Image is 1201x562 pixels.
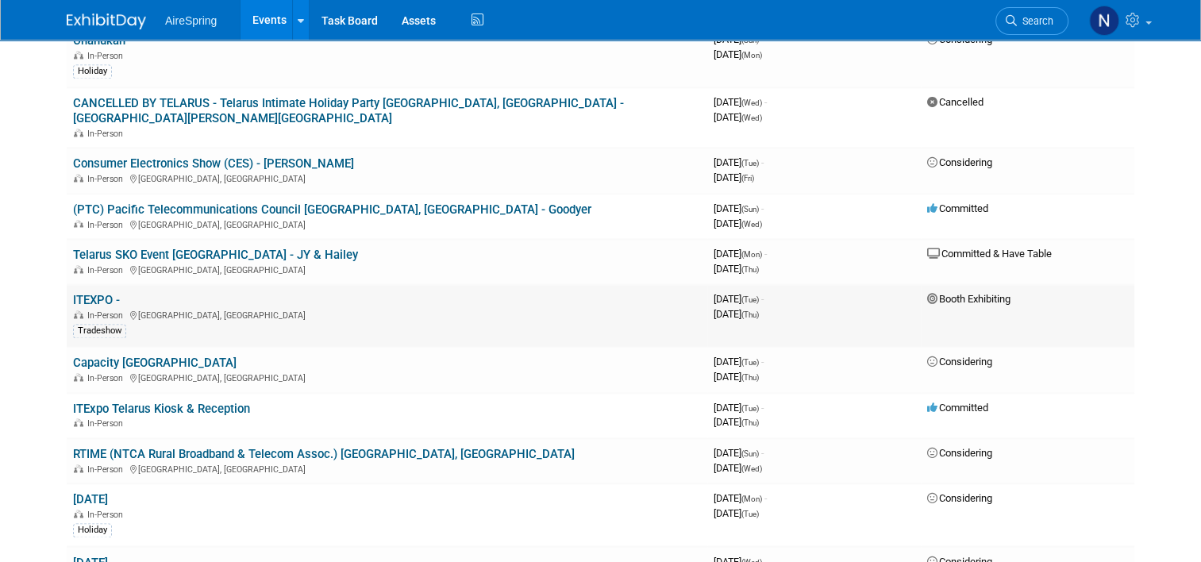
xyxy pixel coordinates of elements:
[995,7,1068,35] a: Search
[927,202,988,214] span: Committed
[1017,15,1053,27] span: Search
[927,248,1052,260] span: Committed & Have Table
[714,356,764,368] span: [DATE]
[714,507,759,519] span: [DATE]
[74,418,83,426] img: In-Person Event
[73,447,575,461] a: RTIME (NTCA Rural Broadband & Telecom Assoc.) [GEOGRAPHIC_DATA], [GEOGRAPHIC_DATA]
[927,402,988,414] span: Committed
[73,371,701,383] div: [GEOGRAPHIC_DATA], [GEOGRAPHIC_DATA]
[714,371,759,383] span: [DATE]
[741,250,762,259] span: (Mon)
[74,174,83,182] img: In-Person Event
[714,202,764,214] span: [DATE]
[74,510,83,518] img: In-Person Event
[741,265,759,274] span: (Thu)
[761,156,764,168] span: -
[87,174,128,184] span: In-Person
[714,111,762,123] span: [DATE]
[927,156,992,168] span: Considering
[741,205,759,214] span: (Sun)
[927,356,992,368] span: Considering
[761,202,764,214] span: -
[87,464,128,475] span: In-Person
[73,171,701,184] div: [GEOGRAPHIC_DATA], [GEOGRAPHIC_DATA]
[87,220,128,230] span: In-Person
[714,308,759,320] span: [DATE]
[73,33,125,48] a: Chanukah
[73,356,237,370] a: Capacity [GEOGRAPHIC_DATA]
[73,202,591,217] a: (PTC) Pacific Telecommunications Council [GEOGRAPHIC_DATA], [GEOGRAPHIC_DATA] - Goodyer
[741,98,762,107] span: (Wed)
[714,447,764,459] span: [DATE]
[87,265,128,275] span: In-Person
[761,293,764,305] span: -
[714,462,762,474] span: [DATE]
[761,356,764,368] span: -
[741,159,759,167] span: (Tue)
[73,96,624,125] a: CANCELLED BY TELARUS - Telarus Intimate Holiday Party [GEOGRAPHIC_DATA], [GEOGRAPHIC_DATA] - [GEO...
[73,523,112,537] div: Holiday
[714,263,759,275] span: [DATE]
[67,13,146,29] img: ExhibitDay
[74,373,83,381] img: In-Person Event
[87,373,128,383] span: In-Person
[741,373,759,382] span: (Thu)
[741,295,759,304] span: (Tue)
[764,492,767,504] span: -
[73,248,358,262] a: Telarus SKO Event [GEOGRAPHIC_DATA] - JY & Hailey
[927,293,1010,305] span: Booth Exhibiting
[714,416,759,428] span: [DATE]
[73,64,112,79] div: Holiday
[73,492,108,506] a: [DATE]
[741,220,762,229] span: (Wed)
[73,263,701,275] div: [GEOGRAPHIC_DATA], [GEOGRAPHIC_DATA]
[74,310,83,318] img: In-Person Event
[741,510,759,518] span: (Tue)
[73,308,701,321] div: [GEOGRAPHIC_DATA], [GEOGRAPHIC_DATA]
[714,217,762,229] span: [DATE]
[741,358,759,367] span: (Tue)
[714,48,762,60] span: [DATE]
[73,217,701,230] div: [GEOGRAPHIC_DATA], [GEOGRAPHIC_DATA]
[741,310,759,319] span: (Thu)
[764,248,767,260] span: -
[87,418,128,429] span: In-Person
[741,404,759,413] span: (Tue)
[73,156,354,171] a: Consumer Electronics Show (CES) - [PERSON_NAME]
[714,96,767,108] span: [DATE]
[741,114,762,122] span: (Wed)
[73,293,120,307] a: ITEXPO -
[87,510,128,520] span: In-Person
[74,129,83,137] img: In-Person Event
[741,495,762,503] span: (Mon)
[761,447,764,459] span: -
[714,248,767,260] span: [DATE]
[741,418,759,427] span: (Thu)
[87,310,128,321] span: In-Person
[741,51,762,60] span: (Mon)
[1089,6,1119,36] img: Natalie Pyron
[714,293,764,305] span: [DATE]
[87,51,128,61] span: In-Person
[74,464,83,472] img: In-Person Event
[714,492,767,504] span: [DATE]
[87,129,128,139] span: In-Person
[741,174,754,183] span: (Fri)
[741,464,762,473] span: (Wed)
[927,447,992,459] span: Considering
[761,402,764,414] span: -
[165,14,217,27] span: AireSpring
[927,96,984,108] span: Cancelled
[74,51,83,59] img: In-Person Event
[74,265,83,273] img: In-Person Event
[73,402,250,416] a: ITExpo Telarus Kiosk & Reception
[74,220,83,228] img: In-Person Event
[73,324,126,338] div: Tradeshow
[764,96,767,108] span: -
[714,171,754,183] span: [DATE]
[73,462,701,475] div: [GEOGRAPHIC_DATA], [GEOGRAPHIC_DATA]
[714,402,764,414] span: [DATE]
[927,492,992,504] span: Considering
[714,156,764,168] span: [DATE]
[741,449,759,458] span: (Sun)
